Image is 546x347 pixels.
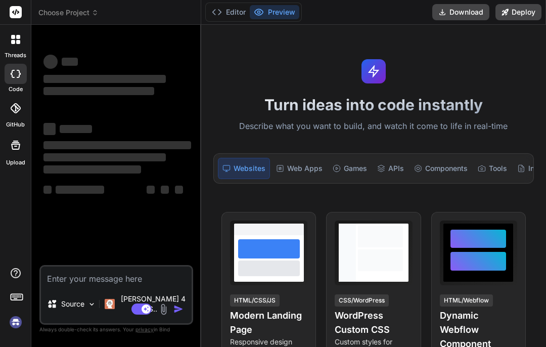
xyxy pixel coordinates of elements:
[6,120,25,129] label: GitHub
[208,5,250,19] button: Editor
[43,165,141,173] span: ‌
[43,153,166,161] span: ‌
[43,87,154,95] span: ‌
[495,4,541,20] button: Deploy
[87,300,96,309] img: Pick Models
[39,325,193,334] p: Always double-check its answers. Your in Bind
[43,123,56,135] span: ‌
[474,158,511,179] div: Tools
[43,141,191,149] span: ‌
[43,186,52,194] span: ‌
[161,186,169,194] span: ‌
[9,85,23,94] label: code
[43,55,58,69] span: ‌
[56,186,104,194] span: ‌
[272,158,327,179] div: Web Apps
[218,158,270,179] div: Websites
[158,303,169,315] img: attachment
[230,309,307,337] h4: Modern Landing Page
[119,294,188,314] p: [PERSON_NAME] 4 S..
[5,51,26,60] label: threads
[432,4,489,20] button: Download
[373,158,408,179] div: APIs
[147,186,155,194] span: ‌
[335,309,412,337] h4: WordPress Custom CSS
[335,294,389,307] div: CSS/WordPress
[250,5,299,19] button: Preview
[135,326,154,332] span: privacy
[60,125,92,133] span: ‌
[7,314,24,331] img: signin
[440,294,493,307] div: HTML/Webflow
[175,186,183,194] span: ‌
[173,304,184,314] img: icon
[38,8,99,18] span: Choose Project
[6,158,25,167] label: Upload
[207,96,540,114] h1: Turn ideas into code instantly
[43,75,166,83] span: ‌
[410,158,472,179] div: Components
[61,299,84,309] p: Source
[62,58,78,66] span: ‌
[230,294,280,307] div: HTML/CSS/JS
[207,120,540,133] p: Describe what you want to build, and watch it come to life in real-time
[105,299,115,309] img: Claude 4 Sonnet
[329,158,371,179] div: Games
